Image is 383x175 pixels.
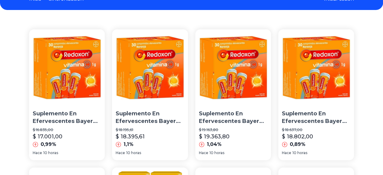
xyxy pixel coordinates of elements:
[199,110,264,147] font: Suplemento En Efervescentes Bayer Redoxon Vitamina C Sabor Naranja En Caja De 30g 30 Un
[29,29,105,160] a: Suplemento En Efervescentes Bayer Redoxon Vitamina C Sabor Naranja En Caja De 30g 30 UnSuplemento...
[195,29,271,160] a: Suplemento En Efervescentes Bayer Redoxon Vitamina C Sabor Naranja En Caja De 30g 30 UnSuplemento...
[112,29,188,105] img: Suplemento En Efervescentes Bayer Redoxon Vitamina C Sabor Naranja En Caja De 30g 30 Un
[41,141,56,147] font: 0,99%
[126,150,141,155] font: 10 horas
[195,29,271,105] img: Suplemento En Efervescentes Bayer Redoxon Vitamina C Sabor Naranja En Caja De 30g 30 Un
[124,141,134,147] font: 1,1%
[278,29,354,105] img: Suplemento En Efervescentes Bayer Redoxon Vitamina C Sabor Naranja En Caja De 30g 30 Un
[199,150,208,155] font: Hace
[282,127,302,132] font: $ 18.637,00
[33,110,98,147] font: Suplemento En Efervescentes Bayer Redoxon Vitamina C Sabor Naranja En Caja De 30g 30 Un
[43,150,58,155] font: 10 horas
[116,127,133,132] font: $ 18.195,61
[33,133,62,140] font: $ 17.001,00
[33,150,42,155] font: Hace
[33,127,53,132] font: $ 16.835,00
[207,141,222,147] font: 1,04%
[29,29,105,105] img: Suplemento En Efervescentes Bayer Redoxon Vitamina C Sabor Naranja En Caja De 30g 30 Un
[199,127,218,132] font: $ 19.163,80
[292,150,307,155] font: 10 horas
[116,133,145,140] font: $ 18.395,61
[116,110,181,147] font: Suplemento En Efervescentes Bayer Redoxon Vitamina C Sabor Naranja En Caja De 30g 30 Un
[112,29,188,160] a: Suplemento En Efervescentes Bayer Redoxon Vitamina C Sabor Naranja En Caja De 30g 30 UnSuplemento...
[282,133,313,140] font: $ 18.802,00
[290,141,305,147] font: 0,89%
[282,150,291,155] font: Hace
[210,150,224,155] font: 10 horas
[199,133,229,140] font: $ 19.363,80
[282,110,347,147] font: Suplemento En Efervescentes Bayer Redoxon Vitamina C Sabor Naranja En Caja De 30g 30 Un
[116,150,125,155] font: Hace
[278,29,354,160] a: Suplemento En Efervescentes Bayer Redoxon Vitamina C Sabor Naranja En Caja De 30g 30 UnSuplemento...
